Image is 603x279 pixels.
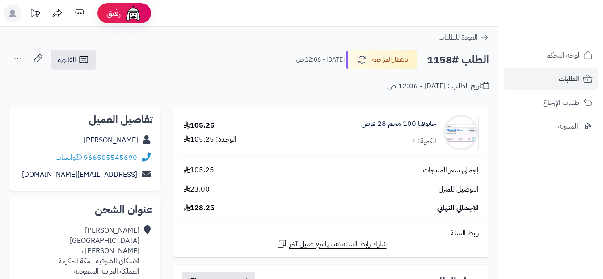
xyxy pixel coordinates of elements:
span: العودة للطلبات [439,32,478,43]
span: لوحة التحكم [546,49,579,62]
h2: عنوان الشحن [16,204,153,215]
a: جانوفيا 100 مجم 28 قرص [361,119,436,129]
a: شارك رابط السلة نفسها مع عميل آخر [276,238,387,250]
h2: الطلب #1158 [427,51,489,69]
a: طلبات الإرجاع [504,92,598,113]
span: التوصيل للمنزل [439,184,479,195]
a: [PERSON_NAME] [84,135,138,146]
h2: تفاصيل العميل [16,114,153,125]
span: 105.25 [184,165,214,175]
small: [DATE] - 12:06 ص [296,55,345,64]
a: تحديثات المنصة [24,4,46,25]
button: بانتظار المراجعة [346,50,417,69]
div: الكمية: 1 [412,136,436,146]
a: الطلبات [504,68,598,90]
span: إجمالي سعر المنتجات [423,165,479,175]
div: تاريخ الطلب : [DATE] - 12:06 ص [387,81,489,92]
span: 128.25 [184,203,215,213]
a: لوحة التحكم [504,45,598,66]
div: [PERSON_NAME] [GEOGRAPHIC_DATA][PERSON_NAME] ، الاسكان الشوقيه ، مكة المكرمة المملكة العربية السع... [16,225,139,276]
span: الطلبات [559,73,579,85]
span: الفاتورة [58,54,76,65]
div: رابط السلة [177,228,485,238]
a: العودة للطلبات [439,32,489,43]
span: الإجمالي النهائي [437,203,479,213]
span: طلبات الإرجاع [543,96,579,109]
a: الفاتورة [51,50,96,70]
div: 105.25 [184,121,215,131]
span: 23.00 [184,184,210,195]
a: 966505545690 [84,152,137,163]
span: المدونة [558,120,578,133]
span: رفيق [106,8,121,19]
img: 53291a0391f934483345ee1e53396d0ac9d8-90x90.jpg [443,115,478,150]
a: [EMAIL_ADDRESS][DOMAIN_NAME] [22,169,137,180]
span: شارك رابط السلة نفسها مع عميل آخر [289,239,387,250]
img: ai-face.png [124,4,142,22]
a: واتساب [55,152,82,163]
div: الوحدة: 105.25 [184,134,236,145]
a: المدونة [504,116,598,137]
